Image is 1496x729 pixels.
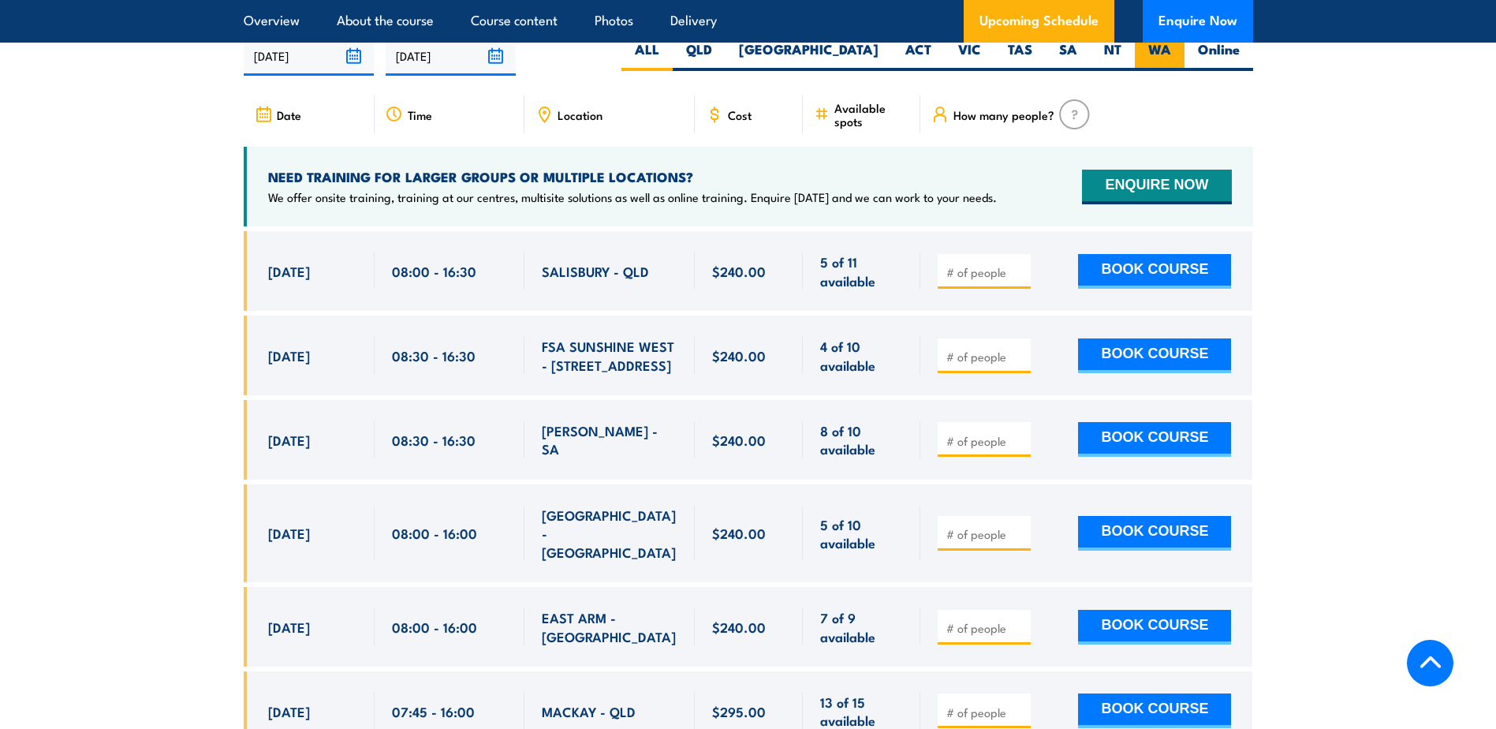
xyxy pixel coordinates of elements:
span: Date [277,108,301,121]
p: We offer onsite training, training at our centres, multisite solutions as well as online training... [268,189,997,205]
input: # of people [946,705,1025,720]
span: 8 of 10 available [820,421,903,458]
input: # of people [946,620,1025,636]
span: [GEOGRAPHIC_DATA] - [GEOGRAPHIC_DATA] [542,506,677,561]
span: SALISBURY - QLD [542,262,649,280]
span: 07:45 - 16:00 [392,702,475,720]
span: 08:00 - 16:30 [392,262,476,280]
span: 5 of 11 available [820,252,903,290]
label: VIC [945,40,994,71]
span: 08:30 - 16:30 [392,346,476,364]
input: # of people [946,264,1025,280]
span: $240.00 [712,346,766,364]
label: [GEOGRAPHIC_DATA] [726,40,892,71]
span: EAST ARM - [GEOGRAPHIC_DATA] [542,608,677,645]
span: $240.00 [712,262,766,280]
label: QLD [673,40,726,71]
span: Cost [728,108,752,121]
input: # of people [946,349,1025,364]
span: 08:30 - 16:30 [392,431,476,449]
button: ENQUIRE NOW [1082,170,1231,204]
span: 7 of 9 available [820,608,903,645]
span: 5 of 10 available [820,515,903,552]
span: Available spots [834,101,909,128]
label: WA [1135,40,1184,71]
span: $240.00 [712,524,766,542]
label: SA [1046,40,1091,71]
span: Location [558,108,603,121]
button: BOOK COURSE [1078,693,1231,728]
span: [PERSON_NAME] - SA [542,421,677,458]
button: BOOK COURSE [1078,516,1231,551]
input: # of people [946,433,1025,449]
span: Time [408,108,432,121]
label: NT [1091,40,1135,71]
span: [DATE] [268,346,310,364]
span: 08:00 - 16:00 [392,524,477,542]
label: TAS [994,40,1046,71]
input: To date [386,36,516,76]
span: [DATE] [268,702,310,720]
span: How many people? [953,108,1054,121]
button: BOOK COURSE [1078,422,1231,457]
span: 08:00 - 16:00 [392,618,477,636]
span: [DATE] [268,524,310,542]
input: From date [244,36,374,76]
button: BOOK COURSE [1078,610,1231,645]
h4: NEED TRAINING FOR LARGER GROUPS OR MULTIPLE LOCATIONS? [268,168,997,185]
input: # of people [946,526,1025,542]
span: [DATE] [268,262,310,280]
span: MACKAY - QLD [542,702,636,720]
span: $240.00 [712,431,766,449]
span: [DATE] [268,618,310,636]
button: BOOK COURSE [1078,338,1231,373]
span: FSA SUNSHINE WEST - [STREET_ADDRESS] [542,337,677,374]
span: [DATE] [268,431,310,449]
span: 4 of 10 available [820,337,903,374]
button: BOOK COURSE [1078,254,1231,289]
label: ALL [621,40,673,71]
span: $240.00 [712,618,766,636]
span: $295.00 [712,702,766,720]
label: Online [1184,40,1253,71]
label: ACT [892,40,945,71]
